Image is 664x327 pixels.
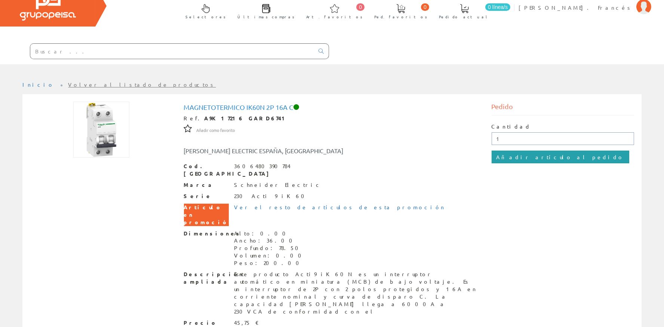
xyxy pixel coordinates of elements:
[178,146,358,155] div: [PERSON_NAME] ELECTRIC ESPAÑA, [GEOGRAPHIC_DATA]
[197,126,235,133] a: Añadir como favorito
[73,102,129,158] img: Foto artículo Magnetotermico Ik60n 2p 16a C (150x150)
[234,192,309,200] div: 230 Acti 9 iK60
[184,230,229,237] span: Dimensiones
[519,4,633,11] span: [PERSON_NAME]. Francés
[184,204,229,226] span: Artículo en promoción
[234,252,306,259] div: Volumen: 0.00
[421,3,429,11] span: 0
[30,44,314,59] input: Buscar ...
[492,123,531,130] label: Cantidad
[237,13,295,21] span: Últimas compras
[234,244,306,252] div: Profundo: 78.50
[205,115,289,121] strong: A9K17216 GARD6741
[184,163,229,178] span: Cod. [GEOGRAPHIC_DATA]
[492,151,629,163] input: Añadir artículo al pedido
[492,102,634,115] div: Pedido
[184,319,229,327] span: Precio
[234,230,306,237] div: Alto: 0.00
[374,13,427,21] span: Ped. favoritos
[234,319,259,327] div: 45,75 €
[185,13,226,21] span: Selectores
[184,192,229,200] span: Serie
[234,259,306,267] div: Peso: 200.00
[68,81,216,88] a: Volver al listado de productos
[234,237,306,244] div: Ancho: 36.00
[356,3,365,11] span: 0
[184,181,229,189] span: Marca
[184,115,480,122] div: Ref.
[234,204,446,210] a: Ver el resto de artículos de esta promoción
[485,3,510,11] span: 0 línea/s
[439,13,490,21] span: Pedido actual
[22,81,54,88] a: Inicio
[234,181,322,189] div: Schneider Electric
[306,13,363,21] span: Art. favoritos
[184,271,229,286] span: Descripción ampliada
[197,127,235,133] span: Añadir como favorito
[234,271,480,315] div: Este producto Acti9 iK60N es un interruptor automático en miniatura (MCB) de bajo voltaje. Es un ...
[234,163,291,170] div: 3606480390784
[184,104,480,111] h1: Magnetotermico Ik60n 2p 16a C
